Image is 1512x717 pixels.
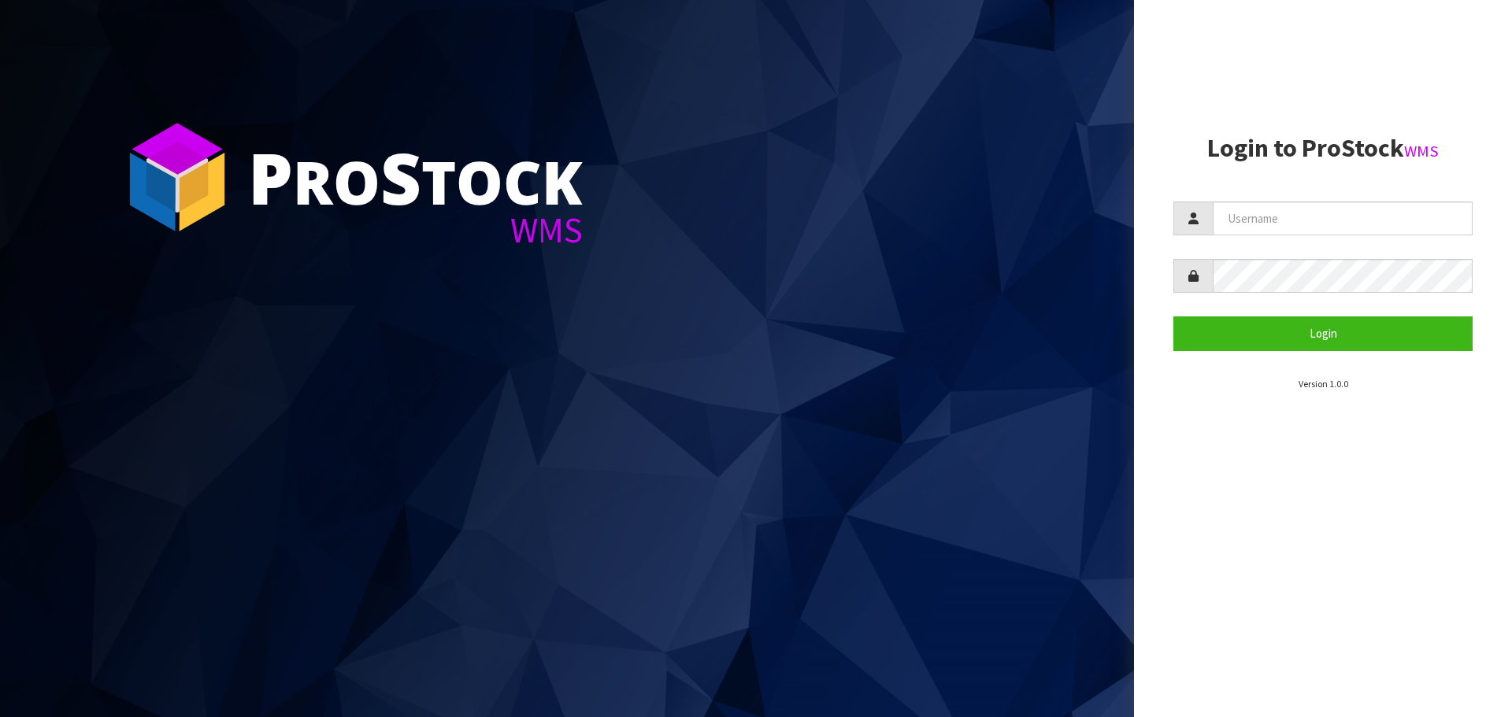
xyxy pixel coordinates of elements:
[1173,135,1473,162] h2: Login to ProStock
[248,213,583,248] div: WMS
[1173,316,1473,350] button: Login
[1213,201,1473,235] input: Username
[248,129,293,225] span: P
[1404,141,1439,161] small: WMS
[248,142,583,213] div: ro tock
[380,129,421,225] span: S
[1299,378,1348,390] small: Version 1.0.0
[118,118,236,236] img: ProStock Cube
